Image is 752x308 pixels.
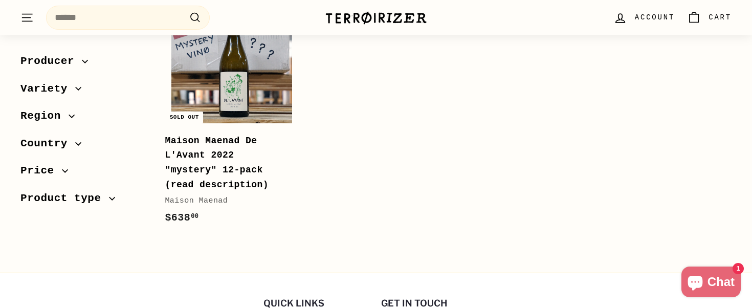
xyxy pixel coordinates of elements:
[165,212,198,224] span: $638
[20,53,82,70] span: Producer
[607,3,681,33] a: Account
[165,136,269,190] b: Maison Maenad De L'Avant 2022 "mystery" 12-pack (read description)
[20,187,148,215] button: Product type
[20,107,69,125] span: Region
[20,50,148,78] button: Producer
[20,135,75,152] span: Country
[635,12,675,23] span: Account
[165,195,289,207] div: Maison Maenad
[20,105,148,133] button: Region
[678,267,744,300] inbox-online-store-chat: Shopify online store chat
[681,3,738,33] a: Cart
[20,78,148,105] button: Variety
[191,213,198,220] sup: 00
[20,160,148,187] button: Price
[20,133,148,160] button: Country
[20,190,109,207] span: Product type
[20,80,75,98] span: Variety
[166,112,203,123] div: Sold out
[709,12,732,23] span: Cart
[20,162,62,180] span: Price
